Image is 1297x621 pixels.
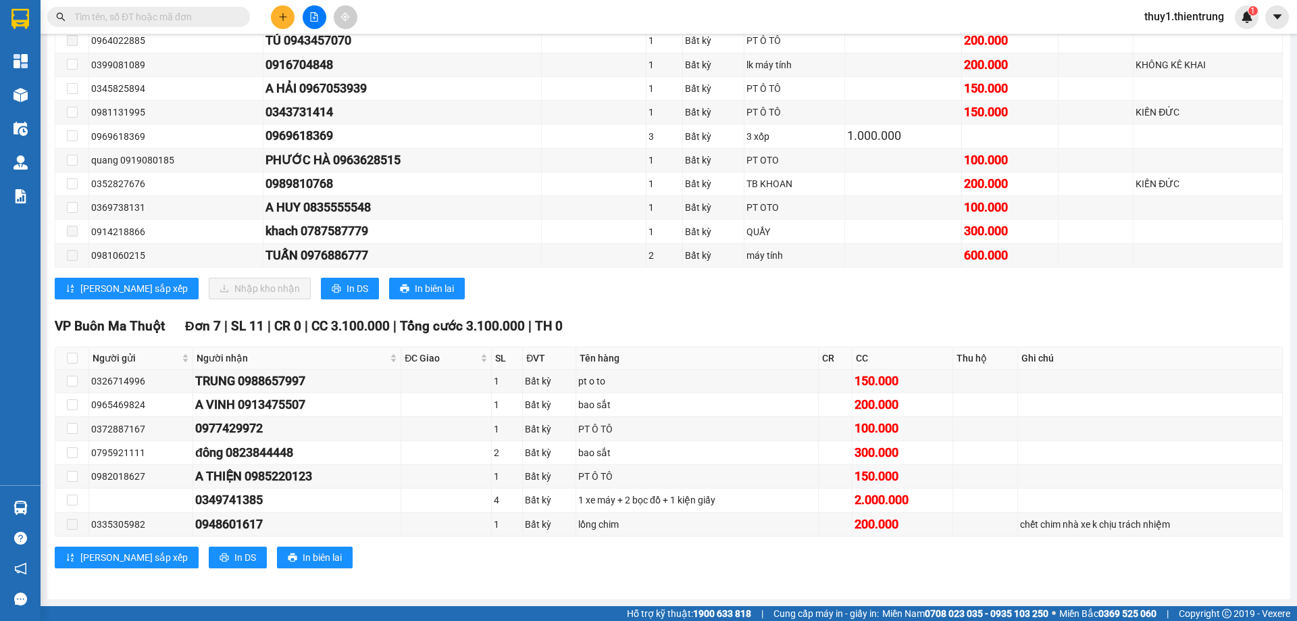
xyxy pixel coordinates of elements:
div: 0981131995 [91,105,261,120]
div: A THIỆN 0985220123 [195,467,399,486]
th: Thu hộ [953,347,1018,370]
span: SL 11 [231,318,264,334]
span: | [761,606,763,621]
span: question-circle [14,532,27,545]
button: aim [334,5,357,29]
div: Bất kỳ [525,445,574,460]
div: 0914218866 [91,224,261,239]
div: 1 xe máy + 2 bọc đồ + 1 kiện giấy [578,493,816,507]
span: [PERSON_NAME] sắp xếp [80,281,188,296]
span: Miền Nam [882,606,1048,621]
span: Miền Bắc [1059,606,1156,621]
div: 150.000 [855,467,950,486]
div: máy tính [746,248,842,263]
th: SL [492,347,523,370]
div: 1 [494,422,520,437]
div: PT Ô TÔ [578,422,816,437]
div: Bất kỳ [685,57,742,72]
div: Bất kỳ [525,422,574,437]
div: 0965469824 [91,397,190,412]
span: thuy1.thientrung [1134,8,1235,25]
div: PT Ô TÔ [746,81,842,96]
div: QUẨY [746,224,842,239]
span: 1 [1250,6,1255,16]
span: aim [340,12,350,22]
div: 2 [494,445,520,460]
div: PHƯỚC HÀ 0963628515 [265,151,538,170]
span: printer [220,553,229,564]
button: printerIn DS [321,278,379,299]
sup: 1 [1248,6,1258,16]
img: warehouse-icon [14,501,28,515]
div: 0352827676 [91,176,261,191]
div: TRUNG 0988657997 [195,372,399,391]
div: 0964022885 [91,33,261,48]
div: bao sắt [578,445,816,460]
span: [PERSON_NAME] sắp xếp [80,550,188,565]
span: CC 3.100.000 [311,318,390,334]
div: Bất kỳ [685,33,742,48]
span: CR 0 [274,318,301,334]
div: Bất kỳ [525,493,574,507]
div: 0372887167 [91,422,190,437]
th: CC [853,347,953,370]
div: Bất kỳ [525,517,574,532]
span: | [393,318,397,334]
th: Tên hàng [576,347,819,370]
span: In DS [347,281,368,296]
div: 1 [648,176,680,191]
div: PT Ô TÔ [746,33,842,48]
span: notification [14,562,27,575]
div: 600.000 [964,246,1056,265]
span: caret-down [1271,11,1283,23]
img: warehouse-icon [14,155,28,170]
button: printerIn biên lai [277,547,353,568]
div: 200.000 [964,174,1056,193]
span: Tổng cước 3.100.000 [400,318,525,334]
img: icon-new-feature [1241,11,1253,23]
div: chết chim nhà xe k chịu trách nhiệm [1020,517,1280,532]
span: | [1167,606,1169,621]
div: Bất kỳ [525,469,574,484]
div: A VINH 0913475507 [195,395,399,414]
span: search [56,12,66,22]
button: sort-ascending[PERSON_NAME] sắp xếp [55,278,199,299]
span: ĐC Giao [405,351,478,366]
div: TÚ 0943457070 [265,31,538,50]
div: 1 [648,105,680,120]
div: 1 [648,33,680,48]
span: | [268,318,271,334]
span: printer [400,284,409,295]
div: 100.000 [855,419,950,438]
div: Bất kỳ [685,200,742,215]
img: solution-icon [14,189,28,203]
div: PT OTO [746,200,842,215]
button: downloadNhập kho nhận [209,278,311,299]
div: TB KHOAN [746,176,842,191]
div: 0969618369 [265,126,538,145]
div: Bất kỳ [685,176,742,191]
div: 100.000 [964,198,1056,217]
div: PT OTO [746,153,842,168]
div: đông 0823844448 [195,443,399,462]
div: 1 [494,469,520,484]
img: warehouse-icon [14,88,28,102]
span: | [224,318,228,334]
div: 0795921111 [91,445,190,460]
div: KHÔNG KÊ KHAI [1136,57,1280,72]
button: printerIn DS [209,547,267,568]
div: 150.000 [855,372,950,391]
button: file-add [303,5,326,29]
span: Người nhận [197,351,387,366]
div: 300.000 [855,443,950,462]
span: Hỗ trợ kỹ thuật: [627,606,751,621]
div: 0343731414 [265,103,538,122]
div: 200.000 [964,31,1056,50]
div: lk máy tính [746,57,842,72]
img: logo-vxr [11,9,29,29]
th: CR [819,347,853,370]
div: 1.000.000 [847,126,959,145]
input: Tìm tên, số ĐT hoặc mã đơn [74,9,234,24]
div: 0399081089 [91,57,261,72]
div: 0335305982 [91,517,190,532]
